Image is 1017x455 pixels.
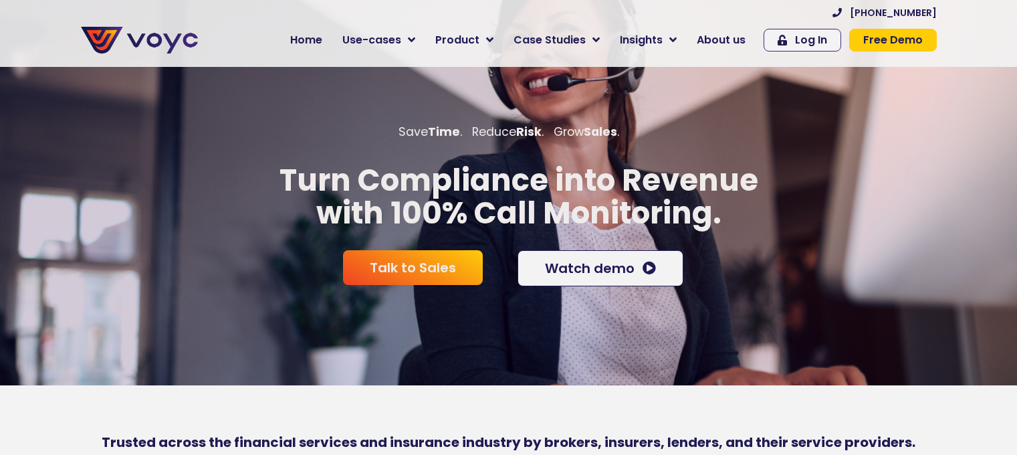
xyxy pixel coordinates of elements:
[342,32,401,48] span: Use-cases
[832,8,937,17] a: [PHONE_NUMBER]
[795,35,827,45] span: Log In
[697,32,746,48] span: About us
[545,262,635,275] span: Watch demo
[428,124,460,140] b: Time
[332,27,425,54] a: Use-cases
[516,124,542,140] b: Risk
[290,32,322,48] span: Home
[610,27,687,54] a: Insights
[343,250,483,285] a: Talk to Sales
[370,261,456,274] span: Talk to Sales
[280,27,332,54] a: Home
[584,124,617,140] b: Sales
[425,27,503,54] a: Product
[81,27,198,54] img: voyc-full-logo
[514,32,586,48] span: Case Studies
[849,29,937,52] a: Free Demo
[620,32,663,48] span: Insights
[850,8,937,17] span: [PHONE_NUMBER]
[503,27,610,54] a: Case Studies
[764,29,841,52] a: Log In
[102,433,915,452] b: Trusted across the financial services and insurance industry by brokers, insurers, lenders, and t...
[518,250,683,286] a: Watch demo
[687,27,756,54] a: About us
[435,32,479,48] span: Product
[863,35,923,45] span: Free Demo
